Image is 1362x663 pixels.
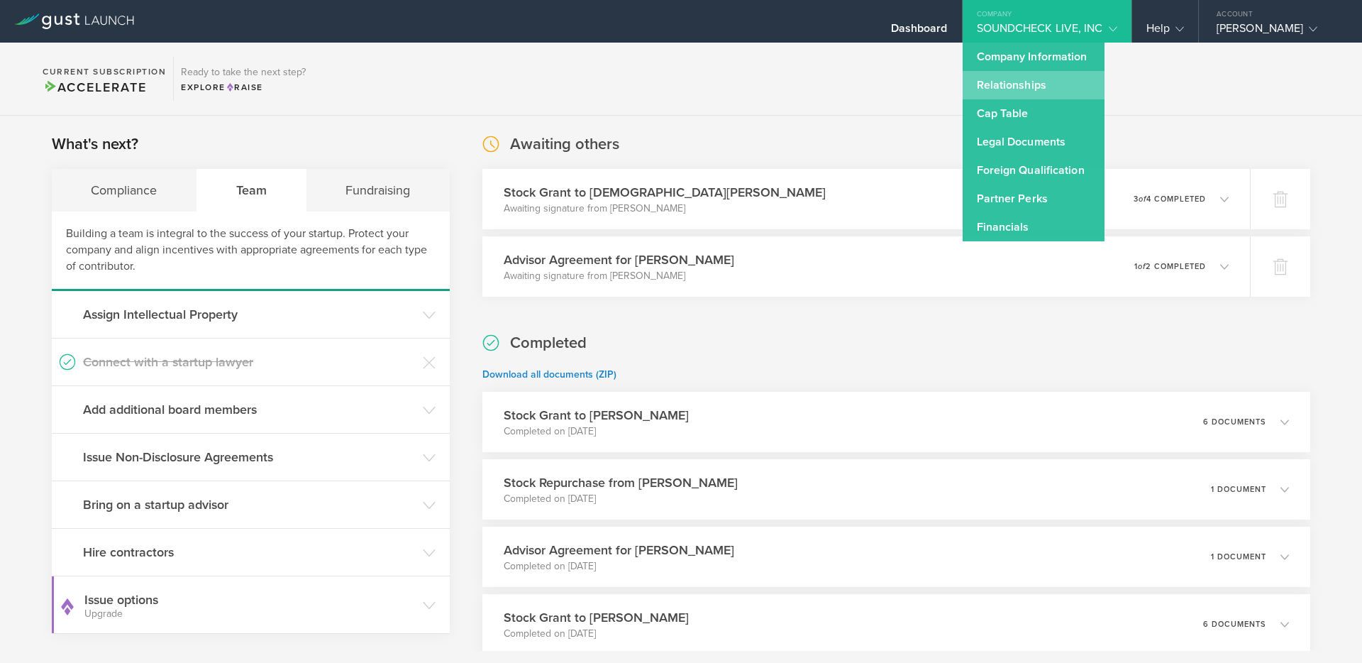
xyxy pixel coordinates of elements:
[891,21,948,43] div: Dashboard
[504,608,689,627] h3: Stock Grant to [PERSON_NAME]
[1134,195,1206,203] p: 3 4 completed
[1203,620,1266,628] p: 6 documents
[504,183,826,202] h3: Stock Grant to [DEMOGRAPHIC_DATA][PERSON_NAME]
[1291,595,1362,663] iframe: Chat Widget
[1134,263,1206,270] p: 1 2 completed
[1211,486,1266,493] p: 1 document
[504,541,734,559] h3: Advisor Agreement for [PERSON_NAME]
[1139,194,1146,204] em: of
[504,406,689,424] h3: Stock Grant to [PERSON_NAME]
[504,473,738,492] h3: Stock Repurchase from [PERSON_NAME]
[482,368,616,380] a: Download all documents (ZIP)
[306,169,450,212] div: Fundraising
[83,400,416,419] h3: Add additional board members
[504,202,826,216] p: Awaiting signature from [PERSON_NAME]
[83,543,416,561] h3: Hire contractors
[52,169,197,212] div: Compliance
[83,448,416,466] h3: Issue Non-Disclosure Agreements
[504,251,734,269] h3: Advisor Agreement for [PERSON_NAME]
[1138,262,1146,271] em: of
[43,67,166,76] h2: Current Subscription
[52,134,138,155] h2: What's next?
[504,269,734,283] p: Awaiting signature from [PERSON_NAME]
[83,353,416,371] h3: Connect with a startup lawyer
[1146,21,1184,43] div: Help
[197,169,307,212] div: Team
[43,80,146,95] span: Accelerate
[84,591,416,619] h3: Issue options
[1203,418,1266,426] p: 6 documents
[173,57,313,101] div: Ready to take the next step?ExploreRaise
[504,492,738,506] p: Completed on [DATE]
[504,424,689,439] p: Completed on [DATE]
[977,21,1117,43] div: SOUNDCHECK LIVE, INC
[510,333,587,354] h2: Completed
[1211,553,1266,561] p: 1 document
[84,609,416,619] small: Upgrade
[83,305,416,324] h3: Assign Intellectual Property
[83,495,416,514] h3: Bring on a startup advisor
[52,212,450,291] div: Building a team is integral to the success of your startup. Protect your company and align incent...
[510,134,619,155] h2: Awaiting others
[181,67,306,77] h3: Ready to take the next step?
[504,627,689,641] p: Completed on [DATE]
[1217,21,1337,43] div: [PERSON_NAME]
[504,559,734,574] p: Completed on [DATE]
[181,81,306,94] div: Explore
[226,82,263,92] span: Raise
